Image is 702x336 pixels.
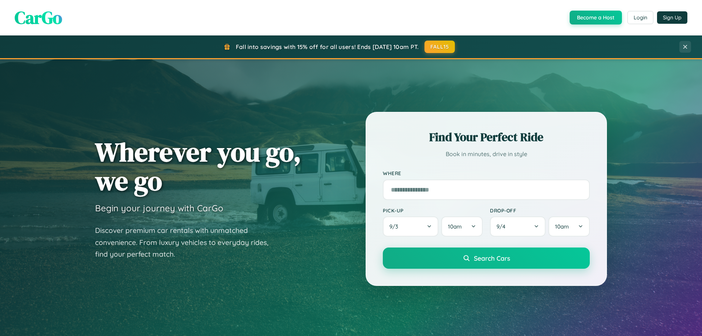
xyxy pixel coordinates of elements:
[383,170,590,177] label: Where
[383,149,590,159] p: Book in minutes, drive in style
[570,11,622,24] button: Become a Host
[236,43,419,50] span: Fall into savings with 15% off for all users! Ends [DATE] 10am PT.
[15,5,62,30] span: CarGo
[448,223,462,230] span: 10am
[548,216,590,237] button: 10am
[555,223,569,230] span: 10am
[627,11,653,24] button: Login
[383,248,590,269] button: Search Cars
[490,216,546,237] button: 9/4
[389,223,402,230] span: 9 / 3
[474,254,510,262] span: Search Cars
[497,223,509,230] span: 9 / 4
[95,203,223,214] h3: Begin your journey with CarGo
[490,207,590,214] label: Drop-off
[441,216,483,237] button: 10am
[424,41,455,53] button: FALL15
[383,216,438,237] button: 9/3
[383,129,590,145] h2: Find Your Perfect Ride
[657,11,687,24] button: Sign Up
[95,224,278,260] p: Discover premium car rentals with unmatched convenience. From luxury vehicles to everyday rides, ...
[95,137,301,195] h1: Wherever you go, we go
[383,207,483,214] label: Pick-up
